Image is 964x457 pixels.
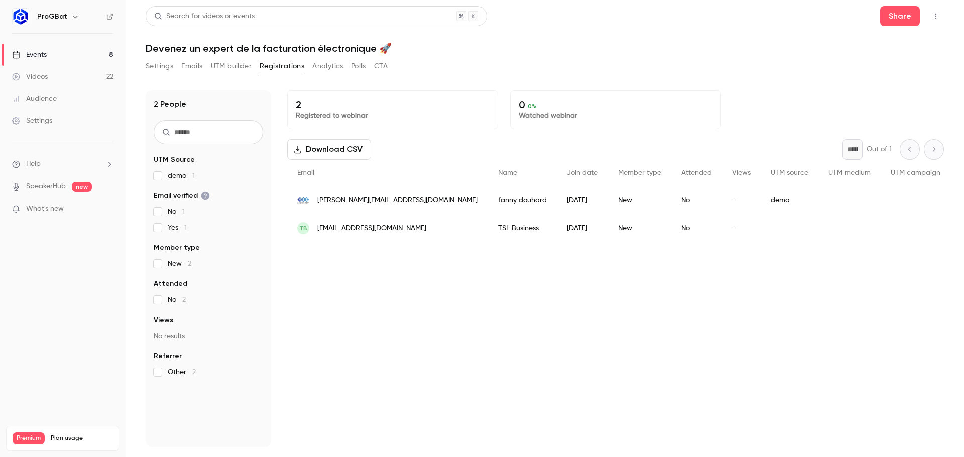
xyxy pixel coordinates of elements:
h1: Devenez un expert de la facturation électronique 🚀 [146,42,944,54]
button: UTM builder [211,58,252,74]
span: 2 [182,296,186,303]
span: Views [154,315,173,325]
span: Member type [154,243,200,253]
span: Plan usage [51,434,113,442]
span: Yes [168,223,187,233]
span: [PERSON_NAME][EMAIL_ADDRESS][DOMAIN_NAME] [317,195,478,206]
span: UTM medium [828,169,871,176]
div: Audience [12,94,57,104]
span: UTM source [771,169,808,176]
span: TB [299,224,307,233]
span: New [168,259,191,269]
div: Settings [12,116,52,126]
iframe: Noticeable Trigger [101,205,113,214]
div: fanny douhard [488,186,557,214]
span: UTM Source [154,155,195,165]
div: New [608,186,671,214]
button: Share [880,6,920,26]
span: No [168,207,185,217]
span: Referrer [154,351,182,361]
div: No [671,214,722,242]
h1: 2 People [154,98,186,110]
span: Attended [154,279,187,289]
div: - [722,214,761,242]
img: msz-agencement.fr [297,194,309,206]
span: Premium [13,432,45,444]
span: demo [168,171,195,181]
p: Out of 1 [867,144,892,155]
p: Registered to webinar [296,111,490,121]
span: 2 [192,369,196,376]
span: Name [498,169,517,176]
div: No [671,186,722,214]
button: Analytics [312,58,343,74]
button: Registrations [260,58,304,74]
span: new [72,182,92,192]
div: [DATE] [557,214,608,242]
p: No results [154,331,263,341]
p: 0 [519,99,712,111]
div: Search for videos or events [154,11,255,22]
span: Join date [567,169,598,176]
span: 1 [182,208,185,215]
span: [EMAIL_ADDRESS][DOMAIN_NAME] [317,223,426,234]
span: 0 % [528,103,537,110]
span: Other [168,367,196,377]
span: Email [297,169,314,176]
span: Email verified [154,191,210,201]
li: help-dropdown-opener [12,159,113,169]
p: 2 [296,99,490,111]
div: demo [761,186,818,214]
section: facet-groups [154,155,263,377]
button: CTA [374,58,388,74]
div: TSL Business [488,214,557,242]
span: Attended [681,169,712,176]
span: 1 [184,224,187,231]
button: Settings [146,58,173,74]
span: What's new [26,204,64,214]
div: New [608,214,671,242]
button: Download CSV [287,139,371,160]
a: SpeakerHub [26,181,66,192]
button: Emails [181,58,202,74]
span: UTM campaign [891,169,940,176]
span: Member type [618,169,661,176]
div: - [722,186,761,214]
p: Watched webinar [519,111,712,121]
span: Views [732,169,751,176]
span: 2 [188,260,191,267]
span: 1 [192,172,195,179]
span: Help [26,159,41,169]
div: Videos [12,72,48,82]
button: Polls [351,58,366,74]
img: ProGBat [13,9,29,25]
div: Events [12,50,47,60]
div: [DATE] [557,186,608,214]
span: No [168,295,186,305]
h6: ProGBat [37,12,67,22]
